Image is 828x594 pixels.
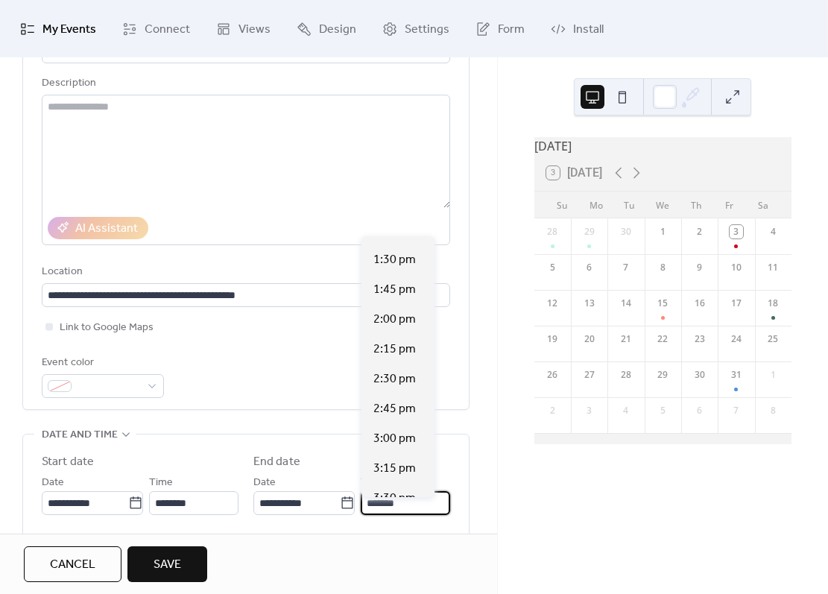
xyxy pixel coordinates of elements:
span: Date [42,474,64,492]
div: 31 [730,368,743,382]
div: 27 [583,368,596,382]
div: Description [42,75,447,92]
div: 14 [619,297,633,310]
div: 5 [546,261,559,274]
button: Save [127,546,207,582]
div: 1 [656,225,669,238]
div: 28 [546,225,559,238]
div: 16 [693,297,707,310]
a: Connect [111,6,201,51]
span: Link to Google Maps [60,319,154,337]
span: Settings [405,18,449,41]
div: Location [42,263,447,281]
div: Fr [712,192,746,218]
div: [DATE] [534,137,791,155]
a: Install [540,6,615,51]
div: 20 [583,332,596,346]
div: 4 [619,404,633,417]
div: Th [680,192,713,218]
div: 5 [656,404,669,417]
div: Mo [579,192,613,218]
div: 26 [546,368,559,382]
span: 2:15 pm [373,341,416,358]
span: Cancel [50,556,95,574]
a: Settings [371,6,461,51]
span: Install [573,18,604,41]
div: 3 [583,404,596,417]
div: 13 [583,297,596,310]
div: Event color [42,354,161,372]
div: We [646,192,680,218]
span: 1:45 pm [373,281,416,299]
div: 25 [766,332,780,346]
span: Design [319,18,356,41]
div: 7 [619,261,633,274]
div: 12 [546,297,559,310]
div: 2 [546,404,559,417]
div: 8 [766,404,780,417]
a: Design [285,6,367,51]
span: Time [149,474,173,492]
div: 22 [656,332,669,346]
a: Views [205,6,282,51]
div: Sa [746,192,780,218]
div: 19 [546,332,559,346]
div: 15 [656,297,669,310]
div: 23 [693,332,707,346]
div: 30 [693,368,707,382]
div: 6 [693,404,707,417]
span: 2:30 pm [373,370,416,388]
div: Start date [42,453,94,471]
div: 3 [730,225,743,238]
div: 18 [766,297,780,310]
div: 29 [583,225,596,238]
div: 10 [730,261,743,274]
div: Su [546,192,580,218]
span: My Events [42,18,96,41]
span: Date and time [42,426,118,444]
div: End date [253,453,300,471]
div: 24 [730,332,743,346]
span: Time [361,474,385,492]
span: 3:15 pm [373,460,416,478]
div: 7 [730,404,743,417]
div: 29 [656,368,669,382]
span: Connect [145,18,190,41]
span: 3:00 pm [373,430,416,448]
div: 11 [766,261,780,274]
div: 1 [766,368,780,382]
button: Cancel [24,546,121,582]
span: 2:00 pm [373,311,416,329]
div: 30 [619,225,633,238]
span: 3:30 pm [373,490,416,508]
div: 21 [619,332,633,346]
div: 17 [730,297,743,310]
a: My Events [9,6,107,51]
div: 4 [766,225,780,238]
a: Form [464,6,536,51]
span: Date [253,474,276,492]
div: Tu [613,192,646,218]
div: 6 [583,261,596,274]
span: Views [238,18,271,41]
span: Form [498,18,525,41]
div: 8 [656,261,669,274]
div: 2 [693,225,707,238]
span: 2:45 pm [373,400,416,418]
div: 9 [693,261,707,274]
span: Save [154,556,181,574]
span: 1:30 pm [373,251,416,269]
div: 28 [619,368,633,382]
